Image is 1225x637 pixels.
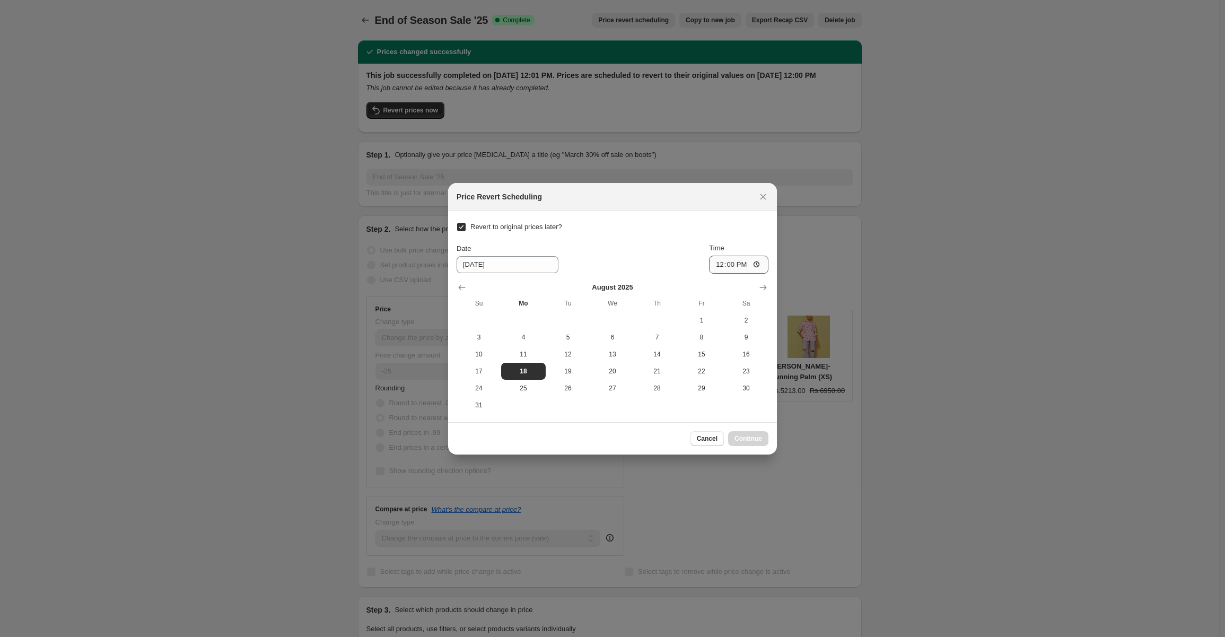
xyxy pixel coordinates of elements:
button: Sunday August 10 2025 [457,346,501,363]
button: Thursday August 7 2025 [635,329,679,346]
span: 28 [639,384,675,392]
button: Monday August 25 2025 [501,380,546,397]
th: Tuesday [546,295,590,312]
button: Show previous month, July 2025 [454,280,469,295]
span: 5 [550,333,586,342]
span: 27 [594,384,631,392]
span: Revert to original prices later? [470,223,562,231]
button: Wednesday August 6 2025 [590,329,635,346]
button: Thursday August 28 2025 [635,380,679,397]
span: 20 [594,367,631,376]
span: 26 [550,384,586,392]
button: Wednesday August 27 2025 [590,380,635,397]
span: 10 [461,350,497,359]
h2: Price Revert Scheduling [457,191,542,202]
span: 6 [594,333,631,342]
span: 23 [728,367,764,376]
th: Monday [501,295,546,312]
button: Friday August 29 2025 [679,380,724,397]
span: 15 [684,350,720,359]
span: 4 [505,333,541,342]
button: Tuesday August 19 2025 [546,363,590,380]
span: Time [709,244,724,252]
span: 14 [639,350,675,359]
th: Thursday [635,295,679,312]
span: 19 [550,367,586,376]
th: Wednesday [590,295,635,312]
button: Monday August 11 2025 [501,346,546,363]
button: Sunday August 31 2025 [457,397,501,414]
button: Friday August 22 2025 [679,363,724,380]
span: 22 [684,367,720,376]
span: Date [457,245,471,252]
button: Sunday August 17 2025 [457,363,501,380]
span: 16 [728,350,764,359]
button: Saturday August 30 2025 [724,380,768,397]
button: Tuesday August 26 2025 [546,380,590,397]
span: 25 [505,384,541,392]
button: Friday August 15 2025 [679,346,724,363]
button: Today Monday August 18 2025 [501,363,546,380]
span: 17 [461,367,497,376]
button: Saturday August 16 2025 [724,346,768,363]
button: Wednesday August 20 2025 [590,363,635,380]
button: Monday August 4 2025 [501,329,546,346]
span: 8 [684,333,720,342]
span: We [594,299,631,308]
span: 24 [461,384,497,392]
span: Fr [684,299,720,308]
span: 21 [639,367,675,376]
button: Close [756,189,771,204]
span: 13 [594,350,631,359]
span: 11 [505,350,541,359]
button: Tuesday August 12 2025 [546,346,590,363]
button: Cancel [690,431,724,446]
button: Thursday August 14 2025 [635,346,679,363]
button: Friday August 8 2025 [679,329,724,346]
span: Sa [728,299,764,308]
span: 30 [728,384,764,392]
button: Show next month, September 2025 [756,280,771,295]
th: Saturday [724,295,768,312]
button: Friday August 1 2025 [679,312,724,329]
span: Su [461,299,497,308]
button: Saturday August 2 2025 [724,312,768,329]
span: Mo [505,299,541,308]
button: Thursday August 21 2025 [635,363,679,380]
input: 8/18/2025 [457,256,558,273]
button: Sunday August 24 2025 [457,380,501,397]
button: Saturday August 9 2025 [724,329,768,346]
button: Sunday August 3 2025 [457,329,501,346]
input: 12:00 [709,256,768,274]
span: 29 [684,384,720,392]
th: Sunday [457,295,501,312]
span: 7 [639,333,675,342]
span: 1 [684,316,720,325]
button: Saturday August 23 2025 [724,363,768,380]
th: Friday [679,295,724,312]
span: 31 [461,401,497,409]
button: Wednesday August 13 2025 [590,346,635,363]
span: Cancel [697,434,717,443]
span: Th [639,299,675,308]
span: 2 [728,316,764,325]
span: 12 [550,350,586,359]
span: Tu [550,299,586,308]
span: 3 [461,333,497,342]
span: 18 [505,367,541,376]
button: Tuesday August 5 2025 [546,329,590,346]
span: 9 [728,333,764,342]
